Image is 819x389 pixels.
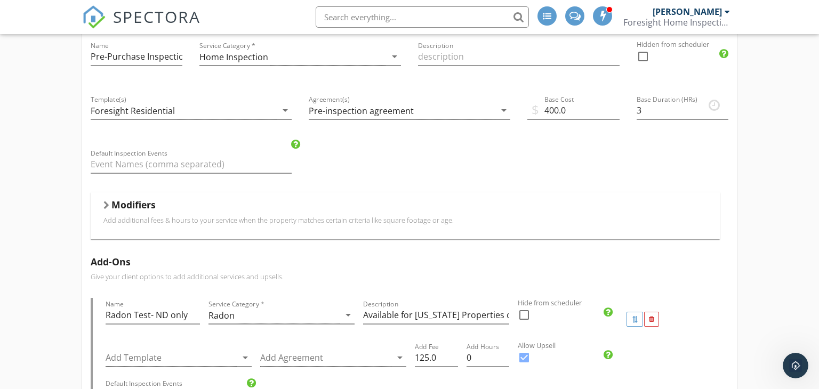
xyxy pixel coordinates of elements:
[111,199,156,210] h5: Modifiers
[418,48,620,66] input: Description
[91,48,183,66] input: Name
[637,102,729,119] input: Base Duration (HRs)
[82,5,106,29] img: The Best Home Inspection Software - Spectora
[199,52,268,62] div: Home Inspection
[532,100,539,119] span: $
[103,216,708,224] p: Add additional fees & hours to your service when the property matches certain criteria like squar...
[467,349,510,367] input: Add Hours
[279,104,292,117] i: arrow_drop_down
[415,349,458,367] input: Add Fee
[208,311,235,320] div: Radon
[113,5,200,28] span: SPECTORA
[653,6,722,17] div: [PERSON_NAME]
[518,298,801,308] label: Hide from scheduler
[388,50,401,63] i: arrow_drop_down
[309,106,414,116] div: Pre-inspection agreement
[497,104,510,117] i: arrow_drop_down
[342,309,355,321] i: arrow_drop_down
[518,341,801,351] label: Allow Upsell
[91,156,292,173] input: Default Inspection Events
[106,306,200,324] input: Name
[91,272,729,281] p: Give your client options to add additional services and upsells.
[783,353,808,378] iframe: Intercom live chat
[239,351,252,364] i: arrow_drop_down
[363,306,509,324] input: Description
[91,106,175,116] div: Foresight Residential
[91,256,729,267] h5: Add-Ons
[623,17,730,28] div: Foresight Home Inspection
[82,14,200,37] a: SPECTORA
[394,351,406,364] i: arrow_drop_down
[316,6,529,28] input: Search everything...
[527,102,620,119] input: Base Cost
